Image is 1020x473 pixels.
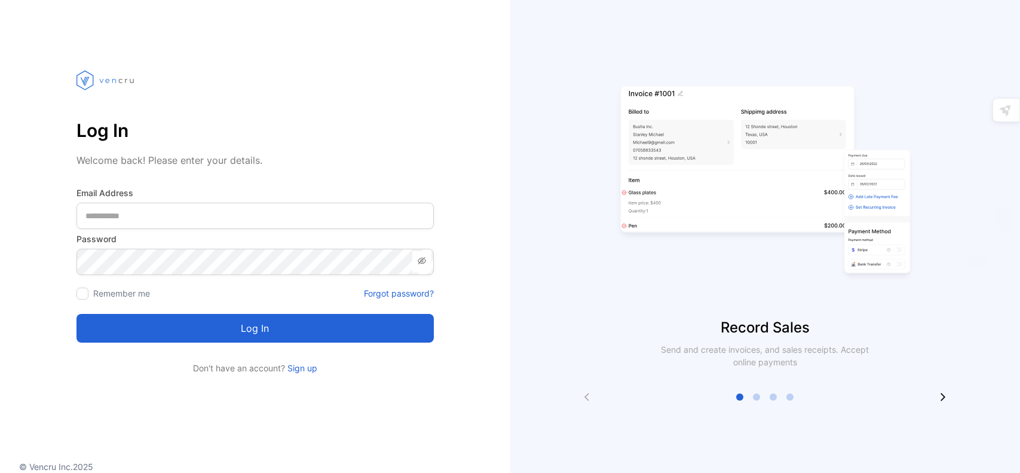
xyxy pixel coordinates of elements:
[76,187,434,199] label: Email Address
[76,314,434,343] button: Log in
[76,233,434,245] label: Password
[76,362,434,374] p: Don't have an account?
[93,288,150,298] label: Remember me
[364,287,434,300] a: Forgot password?
[285,363,317,373] a: Sign up
[76,153,434,167] p: Welcome back! Please enter your details.
[76,48,136,112] img: vencru logo
[76,116,434,145] p: Log In
[615,48,914,317] img: slider image
[650,343,880,368] p: Send and create invoices, and sales receipts. Accept online payments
